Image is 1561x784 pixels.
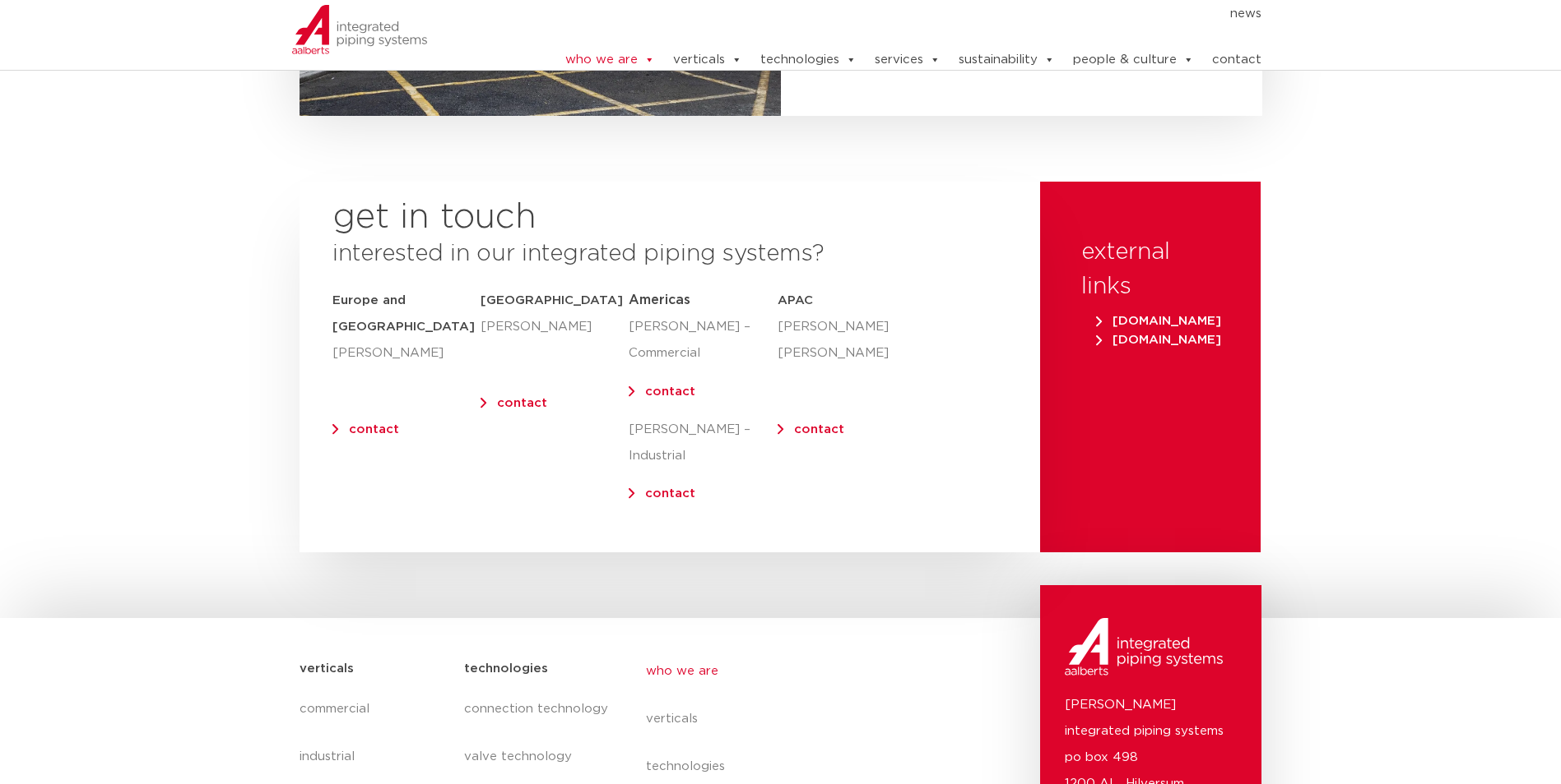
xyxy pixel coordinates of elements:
[464,656,548,682] h5: technologies
[332,237,1007,271] h3: interested in our integrated piping systems?
[515,1,1262,27] nav: Menu
[645,385,695,398] a: contact
[646,695,947,743] a: verticals
[300,685,448,733] a: commercial
[481,288,629,314] h5: [GEOGRAPHIC_DATA]
[464,733,612,781] a: valve technology
[1096,315,1221,327] span: [DOMAIN_NAME]
[645,487,695,500] a: contact
[1230,1,1261,27] a: news
[875,44,941,76] a: services
[349,423,399,436] a: contact
[332,294,475,333] strong: Europe and [GEOGRAPHIC_DATA]
[332,198,537,238] h2: get in touch
[1081,235,1220,304] h3: external links
[481,314,629,340] p: [PERSON_NAME]
[497,397,547,409] a: contact
[1089,315,1228,327] a: [DOMAIN_NAME]
[300,733,448,781] a: industrial
[300,656,354,682] h5: verticals
[760,44,857,76] a: technologies
[673,44,742,76] a: verticals
[778,314,867,367] p: [PERSON_NAME] [PERSON_NAME]
[1212,44,1261,76] a: contact
[778,288,867,314] h5: APAC
[1089,334,1228,346] a: [DOMAIN_NAME]
[629,417,777,469] p: [PERSON_NAME] – Industrial
[1096,334,1221,346] span: [DOMAIN_NAME]
[629,314,777,367] p: [PERSON_NAME] – Commercial
[1073,44,1194,76] a: people & culture
[332,340,481,367] p: [PERSON_NAME]
[794,423,844,436] a: contact
[464,685,612,733] a: connection technology
[646,648,947,695] a: who we are
[629,293,690,307] span: Americas
[959,44,1055,76] a: sustainability
[565,44,655,76] a: who we are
